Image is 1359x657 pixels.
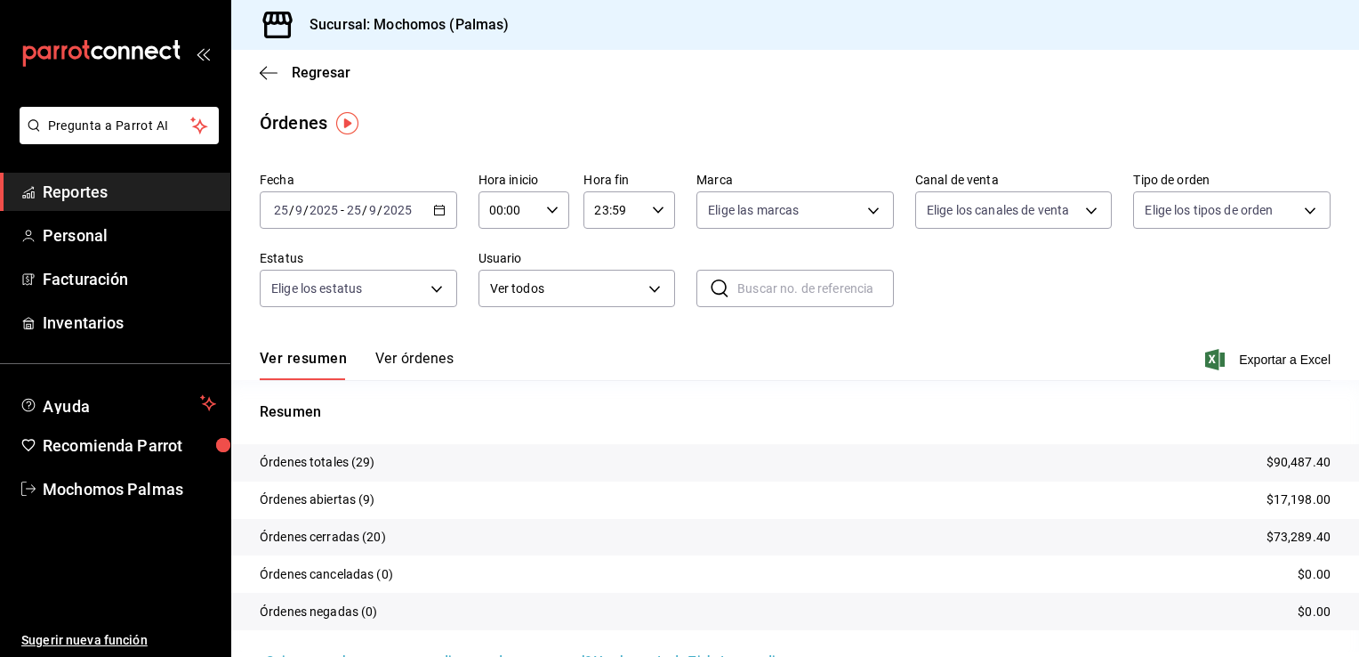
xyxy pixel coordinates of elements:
p: Resumen [260,401,1331,423]
input: -- [346,203,362,217]
span: Elige las marcas [708,201,799,219]
button: Exportar a Excel [1209,349,1331,370]
input: ---- [382,203,413,217]
span: - [341,203,344,217]
p: Órdenes totales (29) [260,453,375,472]
p: Órdenes negadas (0) [260,603,378,621]
span: Ayuda [43,393,193,414]
div: navigation tabs [260,350,454,380]
span: Elige los canales de venta [927,201,1069,219]
span: Regresar [292,64,350,81]
span: Ver todos [490,280,643,298]
p: $73,289.40 [1267,528,1331,547]
label: Marca [696,174,894,186]
button: Pregunta a Parrot AI [20,107,219,144]
span: Pregunta a Parrot AI [48,117,191,135]
label: Usuario [478,252,676,264]
p: Órdenes cerradas (20) [260,528,386,547]
input: -- [273,203,289,217]
span: Recomienda Parrot [43,434,216,458]
input: Buscar no. de referencia [737,271,894,306]
p: $0.00 [1298,565,1331,584]
span: / [377,203,382,217]
p: Órdenes canceladas (0) [260,565,393,584]
label: Hora inicio [478,174,570,186]
label: Fecha [260,174,457,186]
input: -- [368,203,377,217]
span: Reportes [43,180,216,204]
input: -- [294,203,303,217]
span: / [303,203,309,217]
p: $90,487.40 [1267,453,1331,472]
span: Elige los estatus [271,280,362,297]
span: Personal [43,223,216,247]
span: Inventarios [43,311,216,335]
label: Tipo de orden [1133,174,1331,186]
span: Sugerir nueva función [21,631,216,650]
p: Órdenes abiertas (9) [260,491,375,509]
button: open_drawer_menu [196,46,210,61]
p: $0.00 [1298,603,1331,621]
a: Pregunta a Parrot AI [12,129,219,148]
span: Facturación [43,267,216,291]
div: Órdenes [260,109,327,136]
h3: Sucursal: Mochomos (Palmas) [295,14,510,36]
input: ---- [309,203,339,217]
span: Mochomos Palmas [43,477,216,501]
button: Ver órdenes [375,350,454,380]
span: / [289,203,294,217]
img: Tooltip marker [336,112,358,134]
label: Estatus [260,252,457,264]
label: Canal de venta [915,174,1113,186]
button: Regresar [260,64,350,81]
button: Ver resumen [260,350,347,380]
p: $17,198.00 [1267,491,1331,509]
span: / [362,203,367,217]
label: Hora fin [583,174,675,186]
span: Elige los tipos de orden [1145,201,1273,219]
